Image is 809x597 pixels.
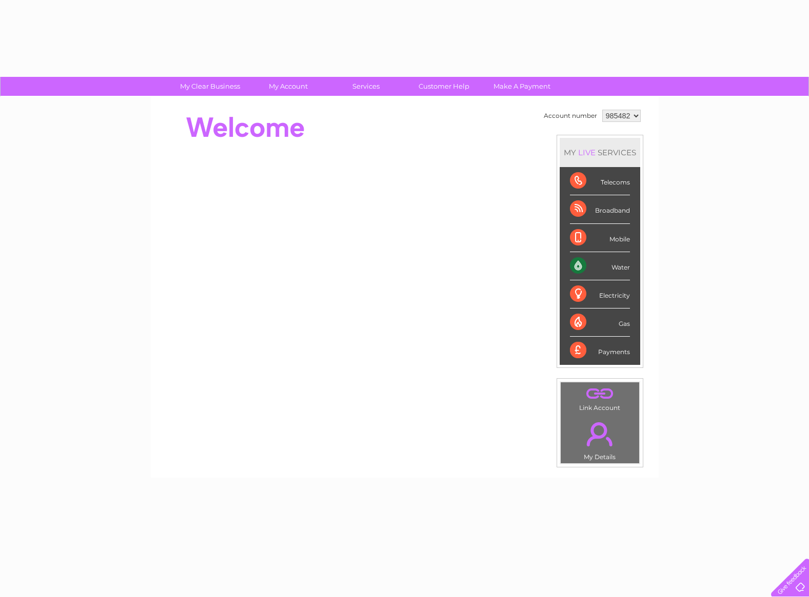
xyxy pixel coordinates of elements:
[402,77,486,96] a: Customer Help
[324,77,408,96] a: Services
[480,77,564,96] a: Make A Payment
[168,77,252,96] a: My Clear Business
[570,195,630,223] div: Broadband
[560,382,640,414] td: Link Account
[570,224,630,252] div: Mobile
[541,107,600,125] td: Account number
[246,77,330,96] a: My Account
[563,385,637,403] a: .
[570,308,630,337] div: Gas
[563,416,637,452] a: .
[570,252,630,280] div: Water
[570,280,630,308] div: Electricity
[570,337,630,364] div: Payments
[560,414,640,464] td: My Details
[576,148,598,157] div: LIVE
[560,138,640,167] div: MY SERVICES
[570,167,630,195] div: Telecoms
